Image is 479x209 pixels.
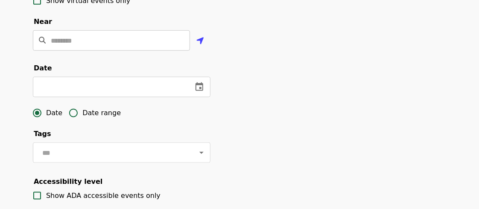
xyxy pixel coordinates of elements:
[46,192,161,200] span: Show ADA accessible events only
[196,36,204,46] i: location-arrow icon
[51,30,190,51] input: Location
[82,108,121,118] span: Date range
[34,177,102,186] span: Accessibility level
[196,147,207,159] button: Open
[39,36,46,44] i: search icon
[189,77,210,97] button: change date
[34,17,52,26] span: Near
[190,31,210,52] button: Use my location
[34,64,52,72] span: Date
[46,108,62,118] span: Date
[34,130,51,138] span: Tags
